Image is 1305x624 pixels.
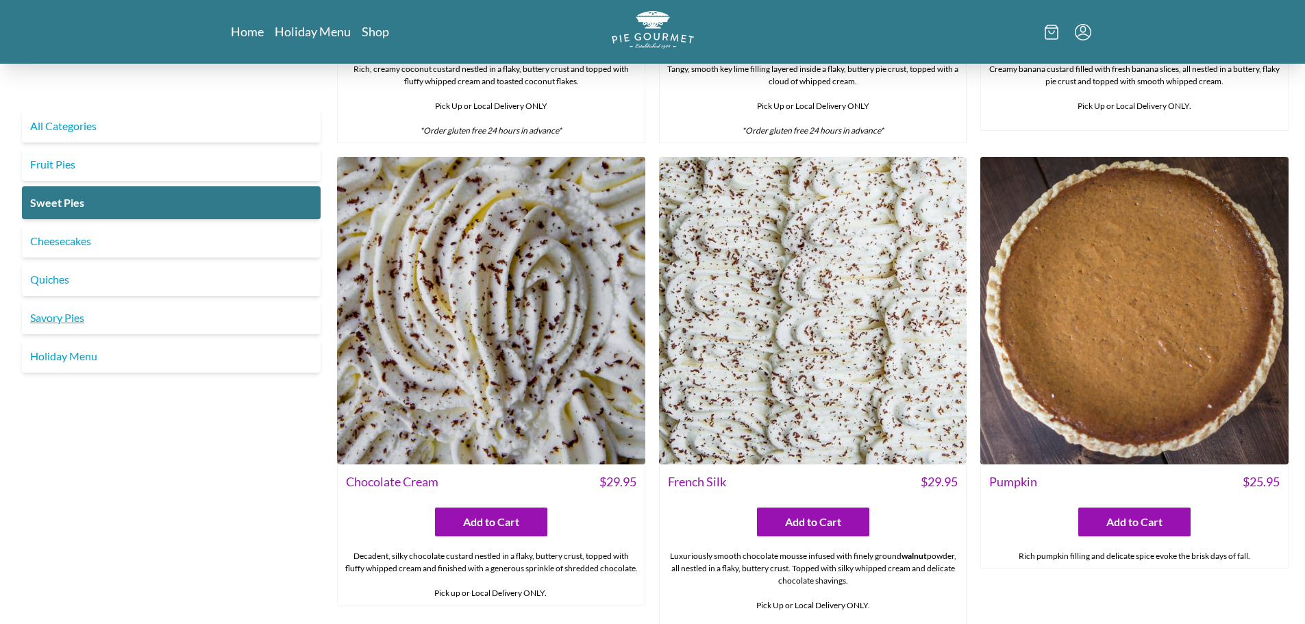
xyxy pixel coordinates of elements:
strong: walnut [902,551,927,561]
a: Logo [612,11,694,53]
img: logo [612,11,694,49]
img: Pumpkin [980,157,1289,465]
button: Menu [1075,24,1091,40]
div: Tangy, smooth key lime filling layered inside a flaky, buttery pie crust, topped with a cloud of ... [660,58,967,142]
em: *Order gluten free 24 hours in advance* [420,125,562,136]
a: Holiday Menu [22,340,321,373]
img: Chocolate Cream [337,157,645,465]
span: Add to Cart [785,514,841,530]
span: French Silk [668,473,726,491]
div: Rich, creamy coconut custard nestled in a flaky, buttery crust and topped with fluffy whipped cre... [338,58,645,142]
a: Fruit Pies [22,148,321,181]
span: $ 29.95 [921,473,958,491]
a: Holiday Menu [275,23,351,40]
span: Add to Cart [463,514,519,530]
a: All Categories [22,110,321,142]
a: Cheesecakes [22,225,321,258]
a: Quiches [22,263,321,296]
button: Add to Cart [435,508,547,536]
div: Rich pumpkin filling and delicate spice evoke the brisk days of fall. [981,545,1288,568]
a: Shop [362,23,389,40]
button: Add to Cart [757,508,869,536]
span: Add to Cart [1106,514,1163,530]
span: Chocolate Cream [346,473,438,491]
a: Savory Pies [22,301,321,334]
a: Home [231,23,264,40]
div: Creamy banana custard filled with fresh banana slices, all nestled in a buttery, flaky pie crust ... [981,58,1288,130]
a: Sweet Pies [22,186,321,219]
button: Add to Cart [1078,508,1191,536]
img: French Silk [659,157,967,465]
span: $ 25.95 [1243,473,1280,491]
span: $ 29.95 [599,473,636,491]
em: *Order gluten free 24 hours in advance* [742,125,884,136]
div: Decadent, silky chocolate custard nestled in a flaky, buttery crust, topped with fluffy whipped c... [338,545,645,605]
span: Pumpkin [989,473,1037,491]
